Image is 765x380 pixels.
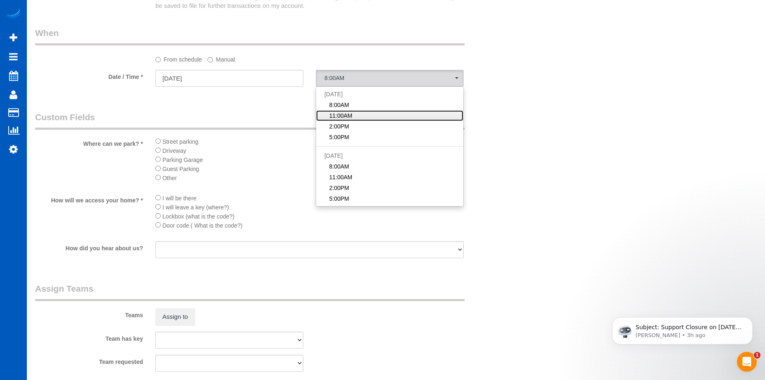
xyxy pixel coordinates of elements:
[162,213,234,220] span: Lockbox (what is the code?)
[155,308,195,325] button: Assign to
[329,184,349,192] span: 2:00PM
[316,70,464,87] button: 8:00AM
[329,101,349,109] span: 8:00AM
[329,112,352,120] span: 11:00AM
[29,308,149,319] label: Teams
[329,195,349,203] span: 5:00PM
[35,27,465,45] legend: When
[162,147,186,154] span: Driveway
[155,70,303,87] input: MM/DD/YYYY
[162,166,199,172] span: Guest Parking
[29,70,149,81] label: Date / Time *
[155,52,202,64] label: From schedule
[35,283,465,301] legend: Assign Teams
[324,91,343,97] span: [DATE]
[162,175,177,181] span: Other
[162,222,243,229] span: Door code ( What is the code?)
[162,195,196,202] span: I will be there
[600,300,765,358] iframe: Intercom notifications message
[329,173,352,181] span: 11:00AM
[754,352,760,359] span: 1
[35,111,465,130] legend: Custom Fields
[207,57,213,62] input: Manual
[29,355,149,366] label: Team requested
[29,137,149,148] label: Where can we park? *
[207,52,235,64] label: Manual
[155,57,161,62] input: From schedule
[29,241,149,252] label: How did you hear about us?
[329,122,349,131] span: 2:00PM
[162,157,203,163] span: Parking Garage
[162,204,229,211] span: I will leave a key (where?)
[29,193,149,204] label: How will we access your home? *
[162,138,198,145] span: Street parking
[329,162,349,171] span: 8:00AM
[5,8,21,20] img: Automaid Logo
[324,152,343,159] span: [DATE]
[29,332,149,343] label: Team has key
[737,352,757,372] iframe: Intercom live chat
[324,75,455,81] span: 8:00AM
[329,133,349,141] span: 5:00PM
